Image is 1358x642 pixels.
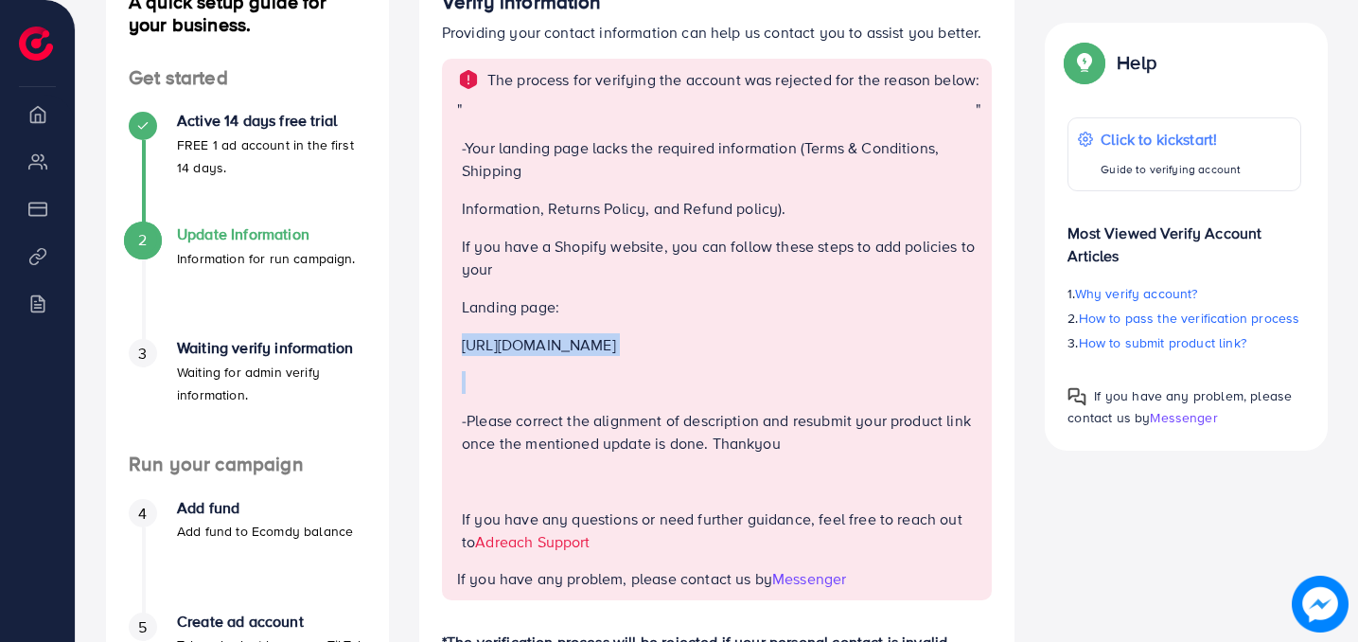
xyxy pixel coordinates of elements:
[1067,387,1086,406] img: Popup guide
[487,68,980,91] p: The process for verifying the account was rejected for the reason below:
[19,27,53,61] img: logo
[106,112,389,225] li: Active 14 days free trial
[106,453,389,476] h4: Run your campaign
[177,247,356,270] p: Information for run campaign.
[462,235,976,280] p: If you have a Shopify website, you can follow these steps to add policies to your
[1150,408,1217,427] span: Messenger
[138,229,147,251] span: 2
[475,531,590,552] a: Adreach Support
[177,361,366,406] p: Waiting for admin verify information.
[106,66,389,90] h4: Get started
[138,616,147,638] span: 5
[462,409,976,455] p: -Please correct the alignment of description and resubmit your product link once the mentioned up...
[106,225,389,339] li: Update Information
[1101,158,1241,181] p: Guide to verifying account
[462,333,976,356] p: [URL][DOMAIN_NAME]
[457,68,480,91] img: alert
[1067,386,1292,427] span: If you have any problem, please contact us by
[177,225,356,243] h4: Update Information
[1067,331,1301,354] p: 3.
[462,295,976,318] p: Landing page:
[138,343,147,365] span: 3
[462,197,976,220] p: Information, Returns Policy, and Refund policy).
[1067,206,1301,267] p: Most Viewed Verify Account Articles
[177,613,366,631] h4: Create ad account
[772,568,846,589] span: Messenger
[442,21,993,44] p: Providing your contact information can help us contact you to assist you better.
[462,508,976,553] p: If you have any questions or need further guidance, feel free to reach out to
[1067,307,1301,330] p: 2.
[177,134,366,179] p: FREE 1 ad account in the first 14 days.
[462,136,976,182] p: -Your landing page lacks the required information (Terms & Conditions, Shipping
[138,503,147,525] span: 4
[1117,51,1156,74] p: Help
[1075,284,1198,303] span: Why verify account?
[106,339,389,453] li: Waiting verify information
[1079,309,1300,328] span: How to pass the verification process
[1101,128,1241,151] p: Click to kickstart!
[177,112,366,130] h4: Active 14 days free trial
[1067,45,1102,80] img: Popup guide
[106,499,389,613] li: Add fund
[177,520,353,543] p: Add fund to Ecomdy balance
[457,98,462,568] span: "
[177,339,366,357] h4: Waiting verify information
[1067,282,1301,305] p: 1.
[177,499,353,517] h4: Add fund
[457,568,772,589] span: If you have any problem, please contact us by
[1292,576,1349,633] img: image
[1079,333,1246,352] span: How to submit product link?
[976,98,980,568] span: "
